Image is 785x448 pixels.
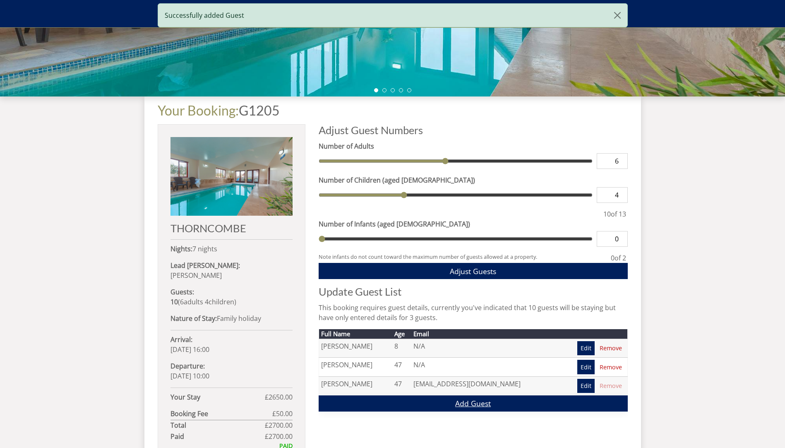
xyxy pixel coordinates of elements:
[170,261,240,270] strong: Lead [PERSON_NAME]:
[269,421,293,430] span: 2700.00
[596,341,625,355] a: Remove
[170,392,265,402] strong: Your Stay
[180,297,184,306] span: 6
[411,358,558,376] td: N/A
[170,314,217,323] strong: Nature of Stay:
[170,271,222,280] span: [PERSON_NAME]
[602,209,628,219] div: of 13
[170,361,205,371] strong: Departure:
[265,392,293,402] span: £
[319,124,628,136] h2: Adjust Guest Numbers
[170,335,293,354] p: [DATE] 16:00
[170,409,272,419] strong: Booking Fee
[577,379,595,393] a: Edit
[577,341,595,355] a: Edit
[611,253,615,263] span: 0
[170,244,293,254] p: 7 nights
[269,432,293,441] span: 2700.00
[450,266,496,276] span: Adjust Guests
[411,376,558,395] td: [EMAIL_ADDRESS][DOMAIN_NAME]
[170,297,178,306] strong: 10
[170,297,236,306] span: ( )
[170,287,194,296] strong: Guests:
[411,329,558,339] th: Email
[319,376,392,395] td: [PERSON_NAME]
[170,361,293,381] p: [DATE] 10:00
[205,297,209,306] span: 4
[596,360,625,374] a: Remove
[319,395,628,412] a: Add Guest
[170,313,293,323] p: Family holiday
[265,431,293,441] span: £
[392,358,411,376] td: 47
[392,339,411,357] td: 8
[596,379,625,393] a: Remove
[269,393,293,402] span: 2650.00
[609,253,628,263] div: of 2
[200,297,203,306] span: s
[203,297,234,306] span: child
[170,335,192,344] strong: Arrival:
[170,420,265,430] strong: Total
[319,303,628,323] p: This booking requires guest details, currently you've indicated that 10 guests will be staying bu...
[265,420,293,430] span: £
[392,329,411,339] th: Age
[158,102,239,118] a: Your Booking:
[180,297,203,306] span: adult
[223,297,234,306] span: ren
[319,175,628,185] label: Number of Children (aged [DEMOGRAPHIC_DATA])
[170,431,265,441] strong: Paid
[319,263,628,279] button: Adjust Guests
[603,210,611,219] span: 10
[392,376,411,395] td: 47
[411,339,558,357] td: N/A
[319,253,609,263] small: Note infants do not count toward the maximum number of guests allowed at a property.
[319,219,628,229] label: Number of Infants (aged [DEMOGRAPHIC_DATA])
[319,358,392,376] td: [PERSON_NAME]
[319,286,628,297] h2: Update Guest List
[170,137,293,216] img: An image of 'THORNCOMBE'
[170,244,192,253] strong: Nights:
[158,3,628,27] div: Successfully added Guest
[319,141,628,151] label: Number of Adults
[272,409,293,419] span: £
[170,137,293,234] a: THORNCOMBE
[319,329,392,339] th: Full Name
[577,360,595,374] a: Edit
[170,222,293,234] h2: THORNCOMBE
[158,103,628,118] h1: G1205
[319,339,392,357] td: [PERSON_NAME]
[276,409,293,418] span: 50.00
